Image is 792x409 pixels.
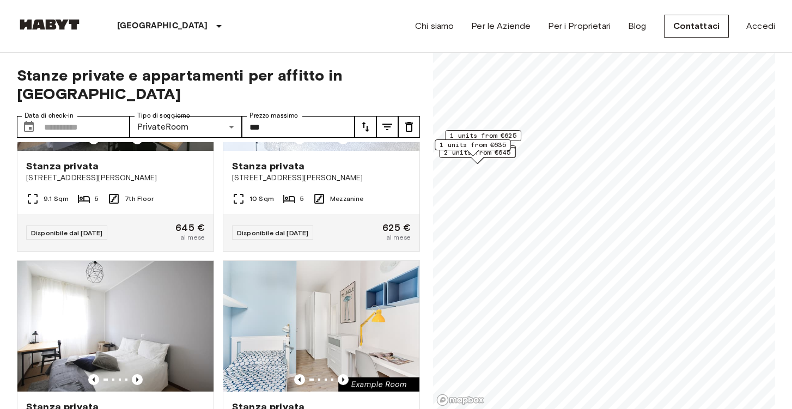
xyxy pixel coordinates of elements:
label: Prezzo massimo [249,111,298,120]
span: Stanza privata [26,160,99,173]
a: Chi siamo [415,20,454,33]
button: Previous image [294,374,305,385]
div: Map marker [435,139,511,156]
img: Marketing picture of unit IT-14-106-001-003 [17,261,214,392]
p: [GEOGRAPHIC_DATA] [117,20,208,33]
span: Disponibile dal [DATE] [237,229,308,237]
span: [STREET_ADDRESS][PERSON_NAME] [232,173,411,184]
button: tune [376,116,398,138]
button: Previous image [88,374,99,385]
span: al mese [180,233,205,242]
span: 625 € [382,223,411,233]
span: 10 Sqm [249,194,274,204]
span: 9.1 Sqm [44,194,69,204]
a: Blog [628,20,647,33]
button: Previous image [132,374,143,385]
button: tune [398,116,420,138]
span: 1 units from €625 [450,131,516,141]
span: Disponibile dal [DATE] [31,229,102,237]
span: 5 [95,194,99,204]
a: Per i Proprietari [548,20,611,33]
div: Map marker [445,130,521,147]
div: PrivateRoom [130,116,242,138]
span: 5 [300,194,304,204]
button: Choose date [18,116,40,138]
span: 1 units from €635 [440,140,506,150]
span: 7th Floor [125,194,154,204]
button: tune [355,116,376,138]
button: Previous image [338,374,349,385]
a: Mapbox logo [436,394,484,406]
a: Contattaci [664,15,729,38]
span: [STREET_ADDRESS][PERSON_NAME] [26,173,205,184]
span: Stanza privata [232,160,304,173]
span: Stanze private e appartamenti per affitto in [GEOGRAPHIC_DATA] [17,66,420,103]
label: Tipo di soggiorno [137,111,190,120]
a: Per le Aziende [471,20,531,33]
img: Habyt [17,19,82,30]
span: al mese [386,233,411,242]
span: Mezzanine [330,194,363,204]
a: Accedi [746,20,775,33]
label: Data di check-in [25,111,74,120]
img: Marketing picture of unit IT-14-009-001-04H [223,261,419,392]
span: 645 € [175,223,205,233]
